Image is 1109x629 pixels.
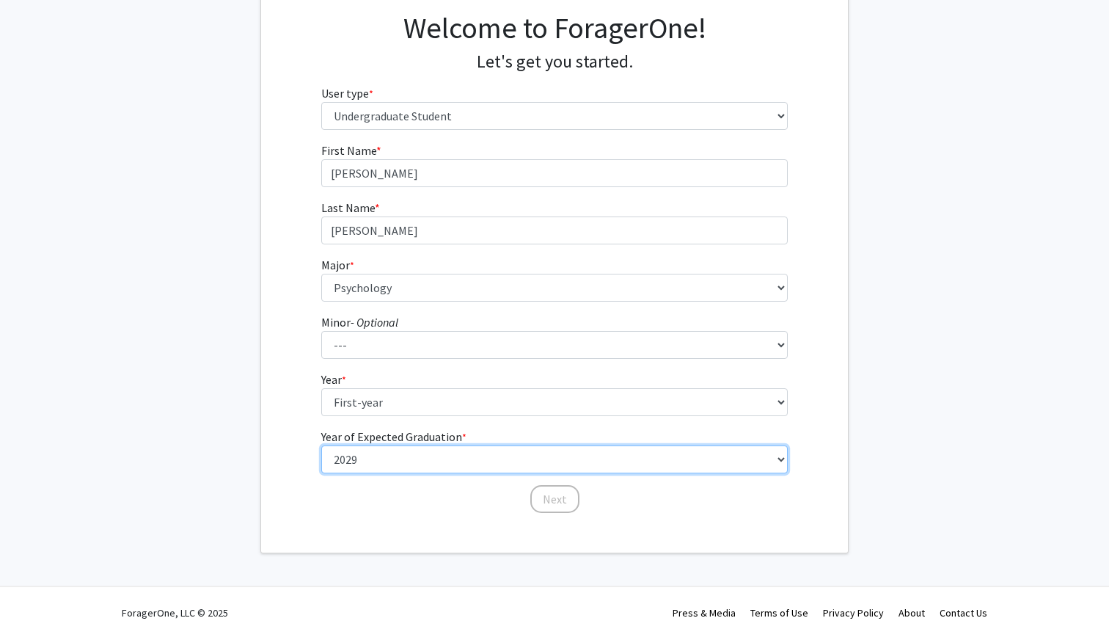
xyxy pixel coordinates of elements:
a: Press & Media [673,606,736,619]
i: - Optional [351,315,398,330]
label: User type [321,84,373,102]
a: About [898,606,925,619]
button: Next [530,485,579,513]
a: Terms of Use [750,606,808,619]
h4: Let's get you started. [321,51,788,73]
label: Year [321,371,346,388]
h1: Welcome to ForagerOne! [321,10,788,46]
span: First Name [321,143,376,158]
a: Privacy Policy [823,606,884,619]
label: Major [321,256,354,274]
label: Minor [321,313,398,331]
a: Contact Us [940,606,987,619]
span: Last Name [321,200,375,215]
iframe: Chat [11,563,62,618]
label: Year of Expected Graduation [321,428,466,446]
